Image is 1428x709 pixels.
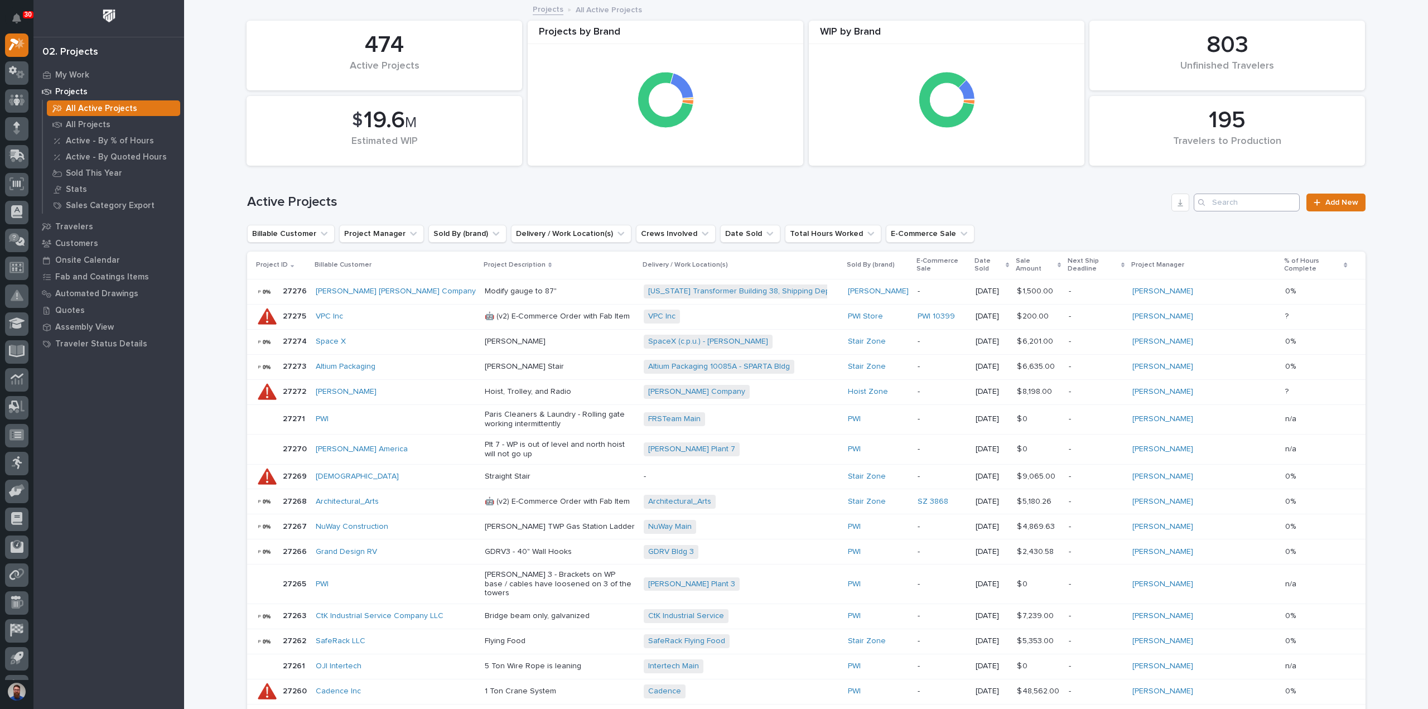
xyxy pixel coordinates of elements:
p: Billable Customer [315,259,372,271]
p: - [918,547,967,557]
p: - [1069,414,1123,424]
p: 0% [1285,634,1298,646]
p: [PERSON_NAME] [485,337,635,346]
a: PWI [848,445,861,454]
p: Flying Food [485,636,635,646]
tr: 2727227272 [PERSON_NAME] Hoist, Trolley, and Radio[PERSON_NAME] Company Hoist Zone -[DATE]$ 8,198... [247,379,1366,404]
p: 27275 [283,310,308,321]
p: [DATE] [976,387,1007,397]
p: 🤖 (v2) E-Commerce Order with Fab Item [485,497,635,507]
a: My Work [33,66,184,83]
a: PWI [316,414,329,424]
a: Fab and Coatings Items [33,268,184,285]
a: [PERSON_NAME] Company [648,387,745,397]
p: n/a [1285,659,1299,671]
p: 27266 [283,545,309,557]
p: 0% [1285,684,1298,696]
div: 803 [1108,31,1346,59]
a: [PERSON_NAME] [1132,445,1193,454]
div: Unfinished Travelers [1108,60,1346,84]
p: - [918,580,967,589]
p: - [918,445,967,454]
a: Stair Zone [848,636,886,646]
p: [PERSON_NAME] TWP Gas Station Ladder [485,522,635,532]
p: 27265 [283,577,308,589]
a: [PERSON_NAME] [1132,287,1193,296]
p: [DATE] [976,636,1007,646]
p: 27271 [283,412,307,424]
a: NuWay Main [648,522,692,532]
p: - [1069,387,1123,397]
p: Sold By (brand) [847,259,895,271]
p: [DATE] [976,662,1007,671]
a: Stair Zone [848,472,886,481]
a: All Projects [43,117,184,132]
tr: 2726827268 Architectural_Arts 🤖 (v2) E-Commerce Order with Fab ItemArchitectural_Arts Stair Zone ... [247,489,1366,514]
p: Bridge beam only, galvanized [485,611,635,621]
button: Delivery / Work Location(s) [511,225,631,243]
a: [PERSON_NAME] America [316,445,408,454]
p: 1 Ton Crane System [485,687,635,696]
a: [US_STATE] Transformer Building 38, Shipping Dept [648,287,832,296]
tr: 2726227262 SafeRack LLC Flying FoodSafeRack Flying Food Stair Zone -[DATE]$ 5,353.00$ 5,353.00 -[... [247,629,1366,654]
p: $ 0 [1017,577,1030,589]
a: Onsite Calendar [33,252,184,268]
button: E-Commerce Sale [886,225,974,243]
p: GDRV3 - 40" Wall Hooks [485,547,635,557]
a: [PERSON_NAME] [PERSON_NAME] Company [316,287,476,296]
a: Space X [316,337,346,346]
tr: 2726327263 CtK Industrial Service Company LLC Bridge beam only, galvanizedCtK Industrial Service ... [247,604,1366,629]
p: - [1069,472,1123,481]
a: [PERSON_NAME] [1132,337,1193,346]
a: Automated Drawings [33,285,184,302]
p: - [918,362,967,372]
p: $ 48,562.00 [1017,684,1062,696]
a: GDRV Bldg 3 [648,547,694,557]
a: [PERSON_NAME] [1132,362,1193,372]
p: - [918,522,967,532]
p: Customers [55,239,98,249]
p: 27267 [283,520,309,532]
a: PWI [848,611,861,621]
a: VPC Inc [316,312,343,321]
tr: 2727127271 PWI Paris Cleaners & Laundry - Rolling gate working intermittentlyFRSTeam Main PWI -[D... [247,404,1366,435]
p: $ 8,198.00 [1017,385,1054,397]
a: Cadence [648,687,681,696]
p: [DATE] [976,497,1007,507]
p: - [918,611,967,621]
a: Stair Zone [848,362,886,372]
p: [DATE] [976,522,1007,532]
tr: 2727027270 [PERSON_NAME] America Plt 7 - WP is out of level and north hoist will not go up[PERSON... [247,435,1366,465]
a: Cadence Inc [316,687,361,696]
p: [DATE] [976,547,1007,557]
p: My Work [55,70,89,80]
a: Add New [1306,194,1365,211]
p: [DATE] [976,312,1007,321]
a: [PERSON_NAME] Plant 3 [648,580,735,589]
span: $ [352,110,363,131]
p: Assembly View [55,322,114,332]
div: Active Projects [266,60,503,84]
p: $ 0 [1017,659,1030,671]
p: Hoist, Trolley, and Radio [485,387,635,397]
p: - [1069,497,1123,507]
p: Sales Category Export [66,201,155,211]
a: PWI [316,580,329,589]
p: Fab and Coatings Items [55,272,149,282]
tr: 2727527275 VPC Inc 🤖 (v2) E-Commerce Order with Fab ItemVPC Inc PWI Store PWI 10399 [DATE]$ 200.0... [247,304,1366,329]
button: Billable Customer [247,225,335,243]
p: - [1069,445,1123,454]
span: M [405,115,417,130]
a: SZ 3868 [918,497,948,507]
div: 195 [1108,107,1346,134]
a: Hoist Zone [848,387,888,397]
a: Architectural_Arts [648,497,711,507]
p: - [918,337,967,346]
p: 27268 [283,495,309,507]
a: PWI [848,687,861,696]
a: Active - By % of Hours [43,133,184,148]
a: PWI 10399 [918,312,955,321]
p: - [918,662,967,671]
p: 0% [1285,470,1298,481]
p: [DATE] [976,414,1007,424]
